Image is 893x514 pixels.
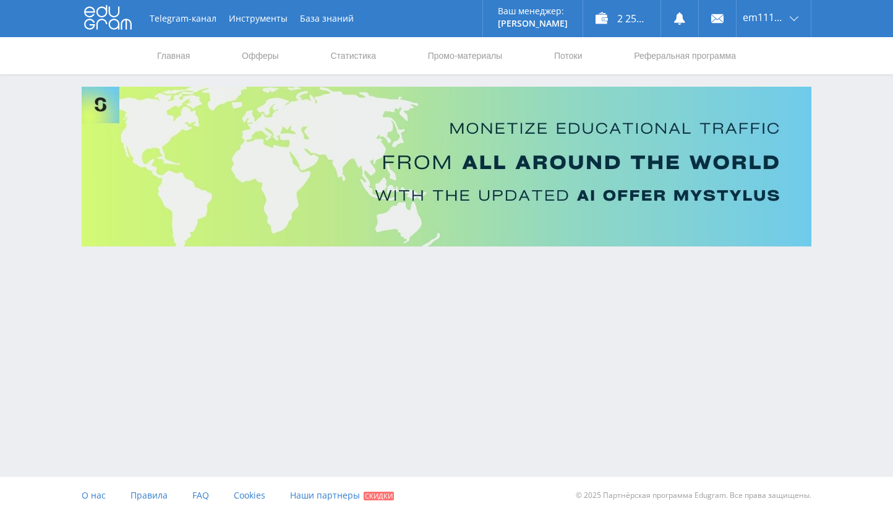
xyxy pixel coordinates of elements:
a: Потоки [553,37,584,74]
span: Правила [130,489,168,501]
p: [PERSON_NAME] [498,19,568,28]
a: Правила [130,477,168,514]
p: Ваш менеджер: [498,6,568,16]
a: Промо-материалы [427,37,503,74]
a: Реферальная программа [633,37,737,74]
span: FAQ [192,489,209,501]
a: Статистика [329,37,377,74]
div: © 2025 Партнёрская программа Edugram. Все права защищены. [453,477,811,514]
span: em11199341 [743,12,786,22]
a: Наши партнеры Скидки [290,477,394,514]
span: О нас [82,489,106,501]
a: О нас [82,477,106,514]
a: FAQ [192,477,209,514]
a: Офферы [241,37,280,74]
span: Cookies [234,489,265,501]
a: Cookies [234,477,265,514]
span: Наши партнеры [290,489,360,501]
span: Скидки [364,492,394,500]
img: Banner [82,87,811,246]
a: Главная [156,37,191,74]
